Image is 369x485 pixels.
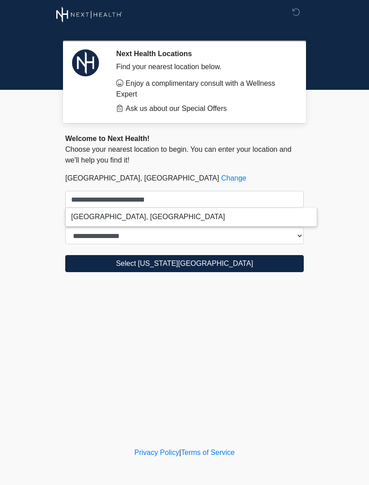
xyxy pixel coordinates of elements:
[116,103,290,114] li: Ask us about our Special Offers
[116,62,290,72] div: Find your nearest location below.
[181,449,234,456] a: Terms of Service
[116,49,290,58] h2: Next Health Locations
[135,449,180,456] a: Privacy Policy
[65,145,292,164] span: Choose your nearest location to begin. You can enter your location and we'll help you find it!
[65,255,304,272] button: Select [US_STATE][GEOGRAPHIC_DATA]
[56,7,122,22] img: Next Health Wellness Logo
[65,133,304,144] div: Welcome to Next Health!
[72,49,99,76] img: Agent Avatar
[116,78,290,100] li: Enjoy a complimentary consult with a Wellness Expert
[65,174,219,182] span: [GEOGRAPHIC_DATA], [GEOGRAPHIC_DATA]
[179,449,181,456] a: |
[221,174,246,182] a: Change
[66,208,317,226] div: [GEOGRAPHIC_DATA], [GEOGRAPHIC_DATA]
